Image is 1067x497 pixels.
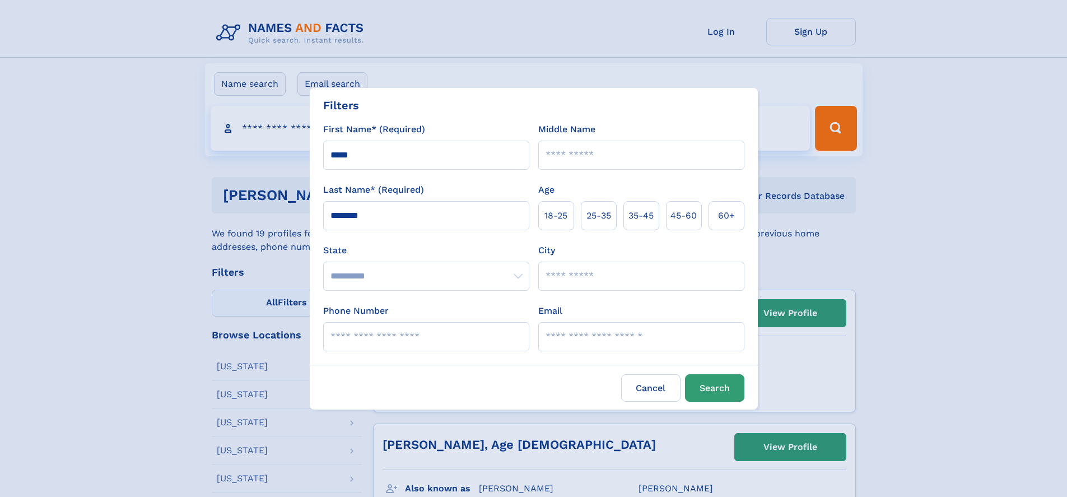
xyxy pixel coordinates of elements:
[538,304,562,318] label: Email
[323,97,359,114] div: Filters
[544,209,567,222] span: 18‑25
[586,209,611,222] span: 25‑35
[538,183,555,197] label: Age
[538,244,555,257] label: City
[323,123,425,136] label: First Name* (Required)
[718,209,735,222] span: 60+
[621,374,681,402] label: Cancel
[628,209,654,222] span: 35‑45
[323,244,529,257] label: State
[323,183,424,197] label: Last Name* (Required)
[323,304,389,318] label: Phone Number
[685,374,744,402] button: Search
[670,209,697,222] span: 45‑60
[538,123,595,136] label: Middle Name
